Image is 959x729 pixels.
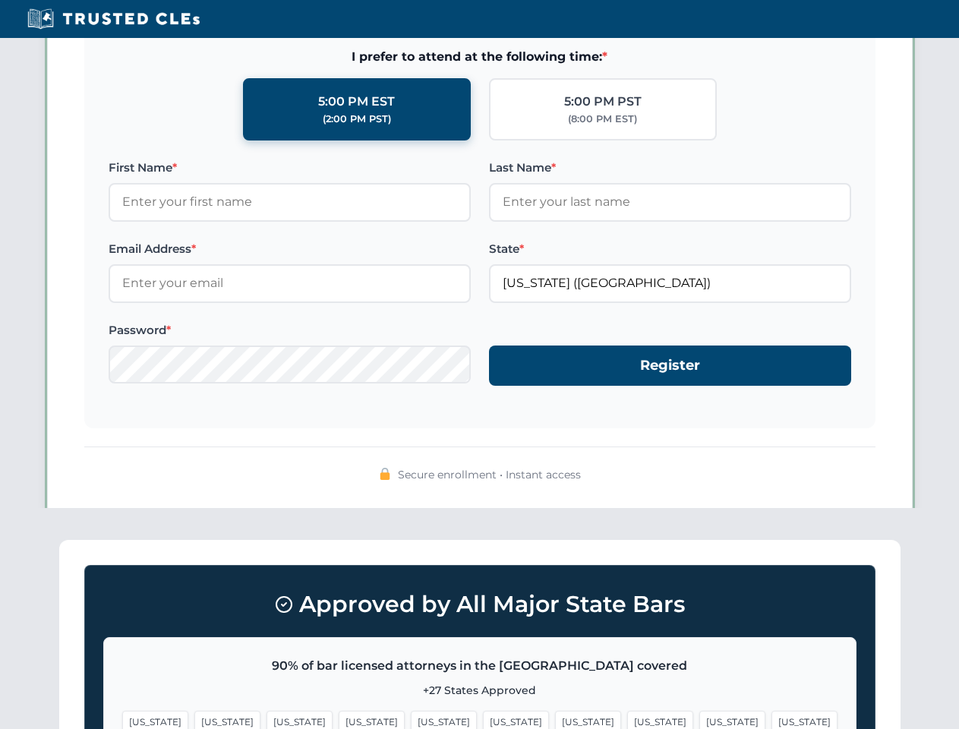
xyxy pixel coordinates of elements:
[489,346,851,386] button: Register
[109,321,471,339] label: Password
[318,92,395,112] div: 5:00 PM EST
[109,183,471,221] input: Enter your first name
[109,264,471,302] input: Enter your email
[489,183,851,221] input: Enter your last name
[103,584,856,625] h3: Approved by All Major State Bars
[109,159,471,177] label: First Name
[568,112,637,127] div: (8:00 PM EST)
[564,92,642,112] div: 5:00 PM PST
[109,47,851,67] span: I prefer to attend at the following time:
[122,682,838,699] p: +27 States Approved
[323,112,391,127] div: (2:00 PM PST)
[109,240,471,258] label: Email Address
[489,264,851,302] input: Florida (FL)
[398,466,581,483] span: Secure enrollment • Instant access
[122,656,838,676] p: 90% of bar licensed attorneys in the [GEOGRAPHIC_DATA] covered
[489,240,851,258] label: State
[23,8,204,30] img: Trusted CLEs
[379,468,391,480] img: 🔒
[489,159,851,177] label: Last Name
